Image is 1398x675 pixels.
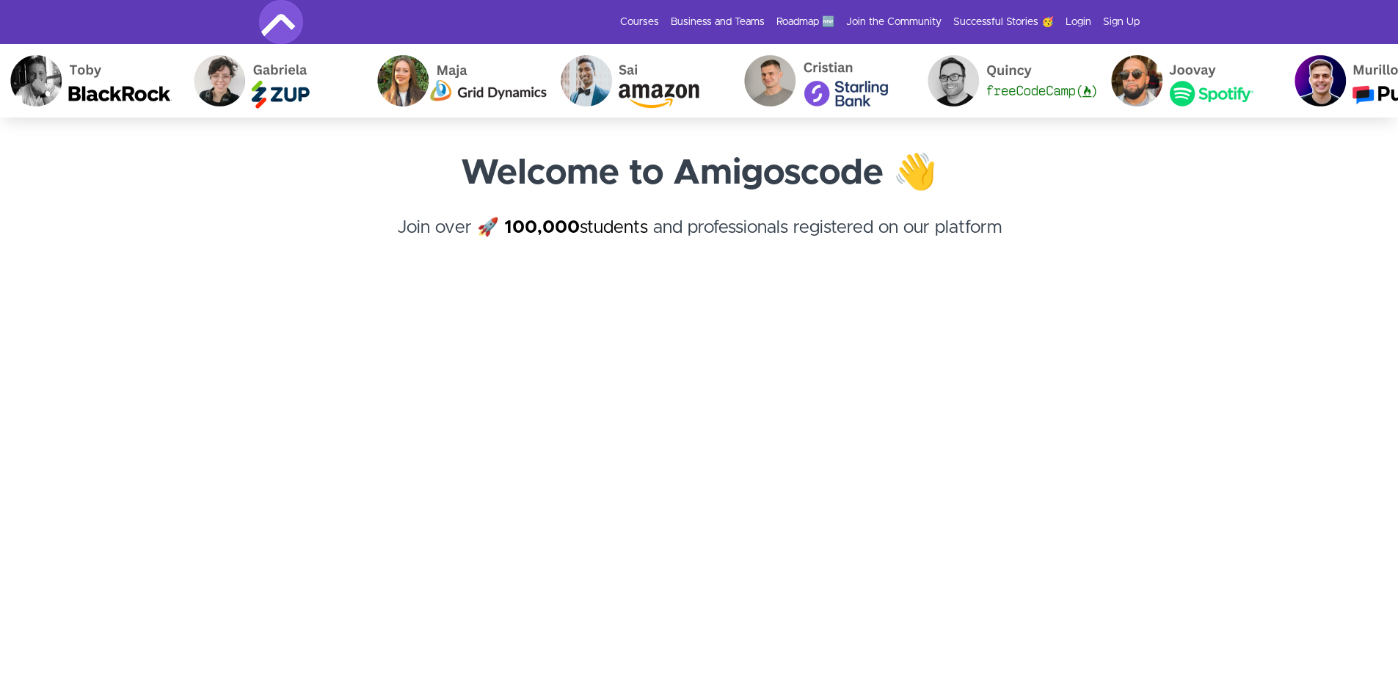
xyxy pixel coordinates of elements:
[734,44,917,118] img: Cristian
[917,44,1101,118] img: Quincy
[259,214,1140,267] h4: Join over 🚀 and professionals registered on our platform
[620,15,659,29] a: Courses
[953,15,1054,29] a: Successful Stories 🥳
[183,44,367,118] img: Gabriela
[846,15,942,29] a: Join the Community
[1103,15,1140,29] a: Sign Up
[504,219,580,237] strong: 100,000
[1101,44,1284,118] img: Joovay
[550,44,734,118] img: Sai
[504,219,648,237] a: 100,000students
[776,15,834,29] a: Roadmap 🆕
[461,156,937,191] strong: Welcome to Amigoscode 👋
[367,44,550,118] img: Maja
[671,15,765,29] a: Business and Teams
[1066,15,1091,29] a: Login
